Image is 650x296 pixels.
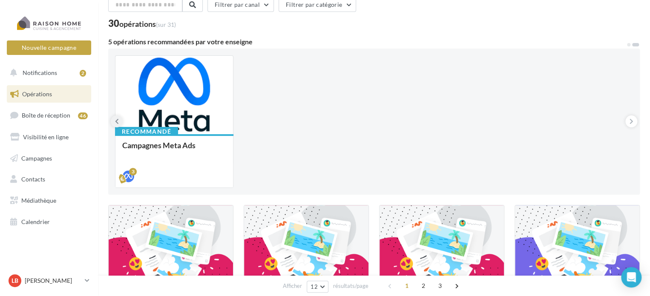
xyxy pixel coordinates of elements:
[108,19,176,28] div: 30
[21,175,45,183] span: Contacts
[25,276,81,285] p: [PERSON_NAME]
[621,267,641,287] div: Open Intercom Messenger
[433,279,447,293] span: 3
[5,128,93,146] a: Visibilité en ligne
[22,112,70,119] span: Boîte de réception
[5,192,93,210] a: Médiathèque
[21,197,56,204] span: Médiathèque
[80,70,86,77] div: 2
[122,141,226,158] div: Campagnes Meta Ads
[5,149,93,167] a: Campagnes
[21,154,52,161] span: Campagnes
[129,168,137,175] div: 3
[23,69,57,76] span: Notifications
[307,281,328,293] button: 12
[12,276,18,285] span: LB
[5,106,93,124] a: Boîte de réception46
[119,20,176,28] div: opérations
[78,112,88,119] div: 46
[108,38,626,45] div: 5 opérations recommandées par votre enseigne
[115,127,178,136] div: Recommandé
[283,282,302,290] span: Afficher
[333,282,368,290] span: résultats/page
[5,170,93,188] a: Contacts
[5,213,93,231] a: Calendrier
[23,133,69,141] span: Visibilité en ligne
[7,273,91,289] a: LB [PERSON_NAME]
[417,279,430,293] span: 2
[22,90,52,98] span: Opérations
[5,85,93,103] a: Opérations
[5,64,89,82] button: Notifications 2
[21,218,50,225] span: Calendrier
[7,40,91,55] button: Nouvelle campagne
[156,21,176,28] span: (sur 31)
[400,279,414,293] span: 1
[311,283,318,290] span: 12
